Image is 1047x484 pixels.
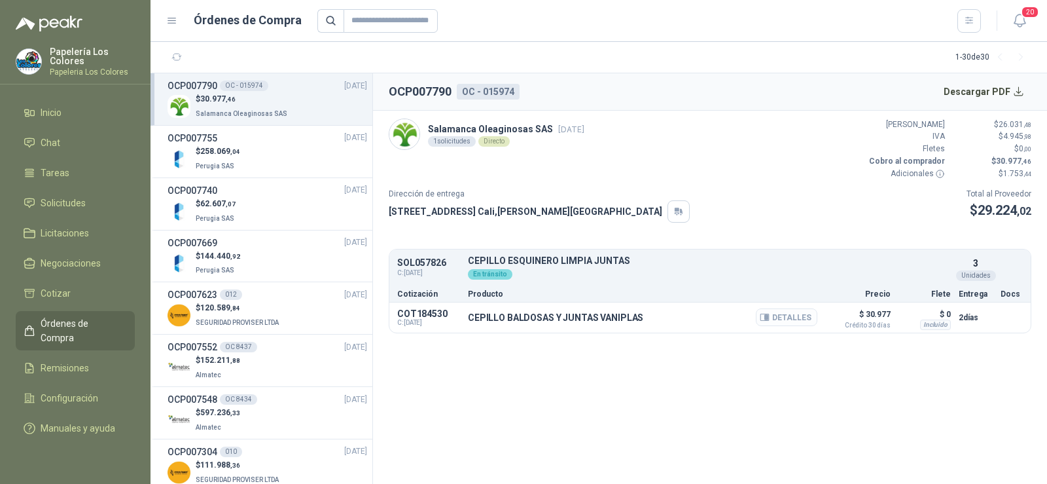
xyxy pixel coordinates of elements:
[168,200,190,223] img: Company Logo
[866,143,945,155] p: Fletes
[953,155,1031,168] p: $
[16,311,135,350] a: Órdenes de Compra
[344,289,367,301] span: [DATE]
[898,290,951,298] p: Flete
[344,445,367,458] span: [DATE]
[344,132,367,144] span: [DATE]
[428,122,584,136] p: Salamanca Oleaginosas SAS
[397,290,460,298] p: Cotización
[953,168,1031,180] p: $
[344,236,367,249] span: [DATE]
[397,268,460,278] span: C: [DATE]
[168,392,367,434] a: OCP007548OC 8434[DATE] Company Logo$597.236,33Almatec
[168,288,217,302] h3: OCP007623
[168,79,367,120] a: OCP007790OC - 015974[DATE] Company Logo$30.977,46Salamanca Oleaginosas SAS
[230,409,240,417] span: ,33
[41,361,89,375] span: Remisiones
[16,356,135,381] a: Remisiones
[196,145,240,158] p: $
[196,319,279,326] span: SEGURIDAD PROVISER LTDA
[194,11,302,29] h1: Órdenes de Compra
[196,371,221,379] span: Almatec
[953,143,1031,155] p: $
[168,445,217,459] h3: OCP007304
[200,251,240,261] span: 144.440
[168,340,367,381] a: OCP007552OC 8437[DATE] Company Logo$152.211,88Almatec
[230,462,240,469] span: ,36
[344,80,367,92] span: [DATE]
[50,47,135,65] p: Papelería Los Colores
[1023,145,1031,153] span: ,00
[168,392,217,407] h3: OCP007548
[967,200,1031,221] p: $
[1021,158,1031,165] span: ,46
[41,196,86,210] span: Solicitudes
[389,83,452,101] h2: OCP007790
[41,316,122,345] span: Órdenes de Compra
[196,459,281,472] p: $
[41,136,60,150] span: Chat
[955,47,1031,68] div: 1 - 30 de 30
[1023,170,1031,177] span: ,44
[959,290,993,298] p: Entrega
[457,84,520,100] div: OC - 015974
[344,341,367,354] span: [DATE]
[168,409,190,432] img: Company Logo
[200,199,236,208] span: 62.607
[956,270,996,281] div: Unidades
[16,16,82,31] img: Logo peakr
[196,215,234,222] span: Perugia SAS
[953,130,1031,143] p: $
[1021,6,1039,18] span: 20
[825,307,891,329] p: $ 30.977
[468,256,951,266] p: CEPILLO ESQUINERO LIMPIA JUNTAS
[168,340,217,354] h3: OCP007552
[825,322,891,329] span: Crédito 30 días
[168,304,190,327] img: Company Logo
[468,312,643,323] p: CEPILLO BALDOSAS Y JUNTAS VANIPLAS
[1008,9,1031,33] button: 20
[16,251,135,276] a: Negociaciones
[220,289,242,300] div: 012
[41,421,115,436] span: Manuales y ayuda
[200,460,240,470] span: 111.988
[168,356,190,379] img: Company Logo
[999,120,1031,129] span: 26.031
[996,157,1031,166] span: 30.977
[41,286,71,301] span: Cotizar
[16,221,135,246] a: Licitaciones
[168,147,190,170] img: Company Logo
[973,256,978,270] p: 3
[230,357,240,364] span: ,88
[898,307,951,322] p: $ 0
[389,204,662,219] p: [STREET_ADDRESS] Cali , [PERSON_NAME][GEOGRAPHIC_DATA]
[168,131,217,145] h3: OCP007755
[389,119,419,149] img: Company Logo
[1001,290,1023,298] p: Docs
[200,147,240,156] span: 258.069
[468,290,817,298] p: Producto
[220,81,268,91] div: OC - 015974
[168,183,367,225] a: OCP007740[DATE] Company Logo$62.607,07Perugia SAS
[220,394,257,405] div: OC 8434
[41,166,69,180] span: Tareas
[41,256,101,270] span: Negociaciones
[866,155,945,168] p: Cobro al comprador
[168,183,217,198] h3: OCP007740
[168,288,367,329] a: OCP007623012[DATE] Company Logo$120.589,84SEGURIDAD PROVISER LTDA
[16,281,135,306] a: Cotizar
[344,184,367,196] span: [DATE]
[230,148,240,155] span: ,04
[1003,169,1031,178] span: 1.753
[200,356,240,365] span: 152.211
[41,105,62,120] span: Inicio
[866,119,945,131] p: [PERSON_NAME]
[226,200,236,208] span: ,07
[168,461,190,484] img: Company Logo
[196,198,237,210] p: $
[478,136,510,147] div: Directo
[200,303,240,312] span: 120.589
[196,162,234,170] span: Perugia SAS
[16,386,135,411] a: Configuración
[389,188,690,200] p: Dirección de entrega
